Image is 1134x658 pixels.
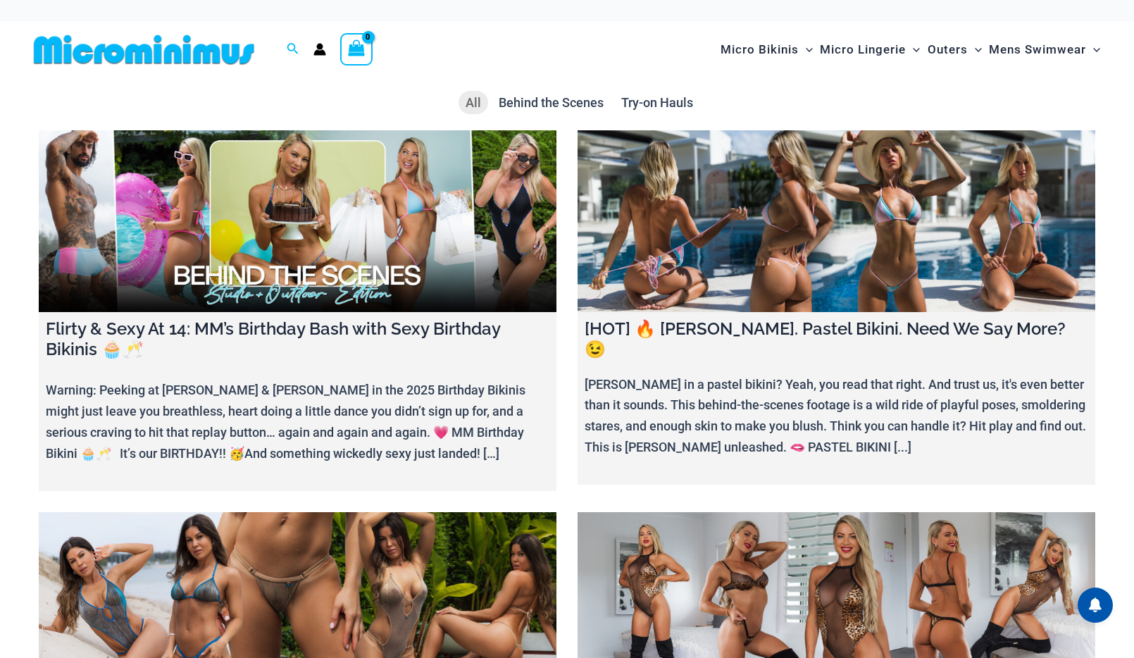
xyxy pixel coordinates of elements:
a: OutersMenu ToggleMenu Toggle [924,28,985,71]
a: Mens SwimwearMenu ToggleMenu Toggle [985,28,1104,71]
span: Micro Lingerie [820,32,906,68]
span: All [466,95,481,110]
a: Micro BikinisMenu ToggleMenu Toggle [717,28,816,71]
p: [PERSON_NAME] in a pastel bikini? Yeah, you read that right. And trust us, it's even better than ... [585,374,1088,458]
img: MM SHOP LOGO FLAT [28,34,260,66]
nav: Site Navigation [715,26,1106,73]
span: Try-on Hauls [621,95,693,110]
a: Search icon link [287,41,299,58]
span: Menu Toggle [799,32,813,68]
p: Warning: Peeking at [PERSON_NAME] & [PERSON_NAME] in the 2025 Birthday Bikinis might just leave y... [46,380,549,464]
span: Menu Toggle [968,32,982,68]
a: Flirty & Sexy At 14: MM’s Birthday Bash with Sexy Birthday Bikinis 🧁🥂 [39,130,556,312]
a: View Shopping Cart, empty [340,33,373,66]
a: [HOT] 🔥 Olivia. Pastel Bikini. Need We Say More? 😉 [578,130,1095,312]
a: Account icon link [313,43,326,56]
span: Mens Swimwear [989,32,1086,68]
a: Micro LingerieMenu ToggleMenu Toggle [816,28,923,71]
h4: [HOT] 🔥 [PERSON_NAME]. Pastel Bikini. Need We Say More? 😉 [585,319,1088,360]
span: Menu Toggle [1086,32,1100,68]
span: Micro Bikinis [721,32,799,68]
span: Menu Toggle [906,32,920,68]
h4: Flirty & Sexy At 14: MM’s Birthday Bash with Sexy Birthday Bikinis 🧁🥂 [46,319,549,360]
span: Behind the Scenes [499,95,604,110]
span: Outers [928,32,968,68]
